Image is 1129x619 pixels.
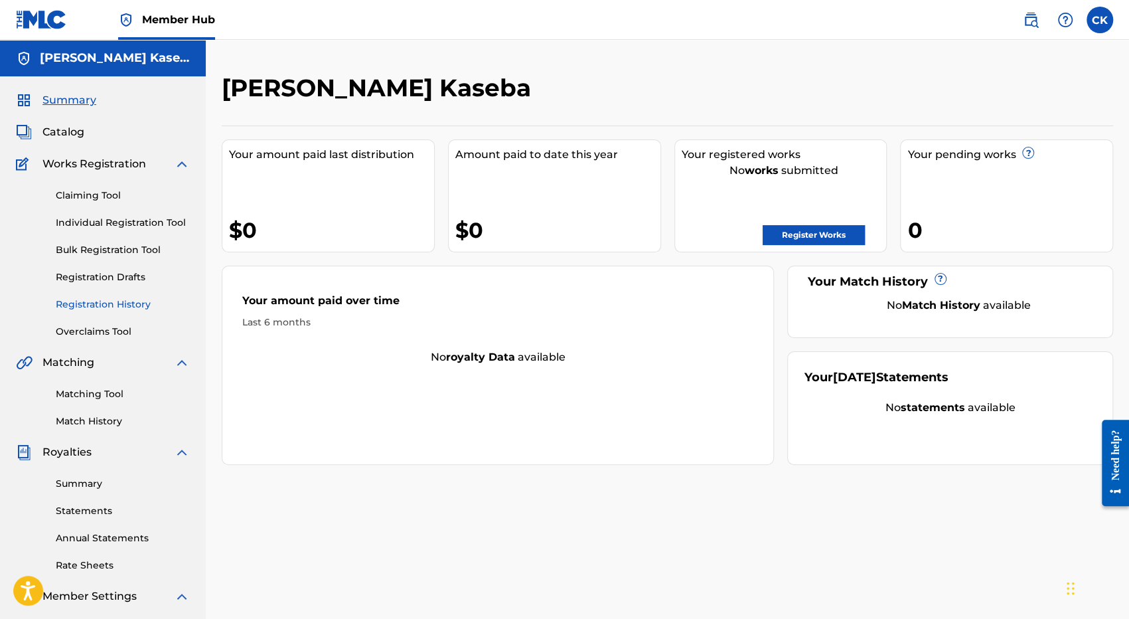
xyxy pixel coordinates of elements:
div: Last 6 months [242,315,753,329]
div: Your amount paid last distribution [229,147,434,163]
span: Works Registration [42,156,146,172]
span: Royalties [42,444,92,460]
a: Register Works [763,225,865,245]
a: CatalogCatalog [16,124,84,140]
img: Catalog [16,124,32,140]
span: Member Hub [142,12,215,27]
img: Summary [16,92,32,108]
strong: Match History [901,299,980,311]
img: Accounts [16,50,32,66]
a: Bulk Registration Tool [56,243,190,257]
span: ? [935,274,946,284]
span: Summary [42,92,96,108]
img: help [1057,12,1073,28]
span: Catalog [42,124,84,140]
img: expand [174,588,190,604]
div: Your pending works [907,147,1112,163]
div: User Menu [1087,7,1113,33]
strong: royalty data [445,351,514,363]
img: Matching [16,355,33,371]
span: Member Settings [42,588,137,604]
div: Your Statements [804,369,948,387]
a: Registration History [56,298,190,311]
iframe: Chat Widget [1063,555,1129,619]
iframe: Resource Center [1092,409,1129,516]
a: Claiming Tool [56,189,190,203]
div: Your amount paid over time [242,293,753,315]
div: No submitted [682,163,887,179]
a: Annual Statements [56,531,190,545]
strong: works [745,164,779,177]
div: Your registered works [682,147,887,163]
a: Match History [56,414,190,428]
div: $0 [455,215,660,245]
strong: statements [900,401,964,414]
span: Matching [42,355,94,371]
a: Individual Registration Tool [56,216,190,230]
a: Matching Tool [56,387,190,401]
div: No available [804,400,1096,416]
img: search [1023,12,1039,28]
img: expand [174,156,190,172]
div: Help [1052,7,1079,33]
div: No available [222,349,773,365]
a: SummarySummary [16,92,96,108]
img: Works Registration [16,156,33,172]
a: Registration Drafts [56,270,190,284]
img: Top Rightsholder [118,12,134,28]
img: MLC Logo [16,10,67,29]
div: No available [821,298,1096,313]
span: [DATE] [833,370,876,385]
a: Public Search [1017,7,1044,33]
img: expand [174,444,190,460]
span: ? [1023,147,1033,158]
a: Rate Sheets [56,559,190,573]
div: Drag [1067,569,1075,608]
img: expand [174,355,190,371]
div: $0 [229,215,434,245]
img: Royalties [16,444,32,460]
div: 0 [907,215,1112,245]
a: Summary [56,477,190,491]
a: Statements [56,504,190,518]
div: Your Match History [804,273,1096,291]
a: Overclaims Tool [56,325,190,339]
div: Amount paid to date this year [455,147,660,163]
h5: Cedric Tshibanda Kaseba [40,50,190,66]
h2: [PERSON_NAME] Kaseba [222,73,538,103]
